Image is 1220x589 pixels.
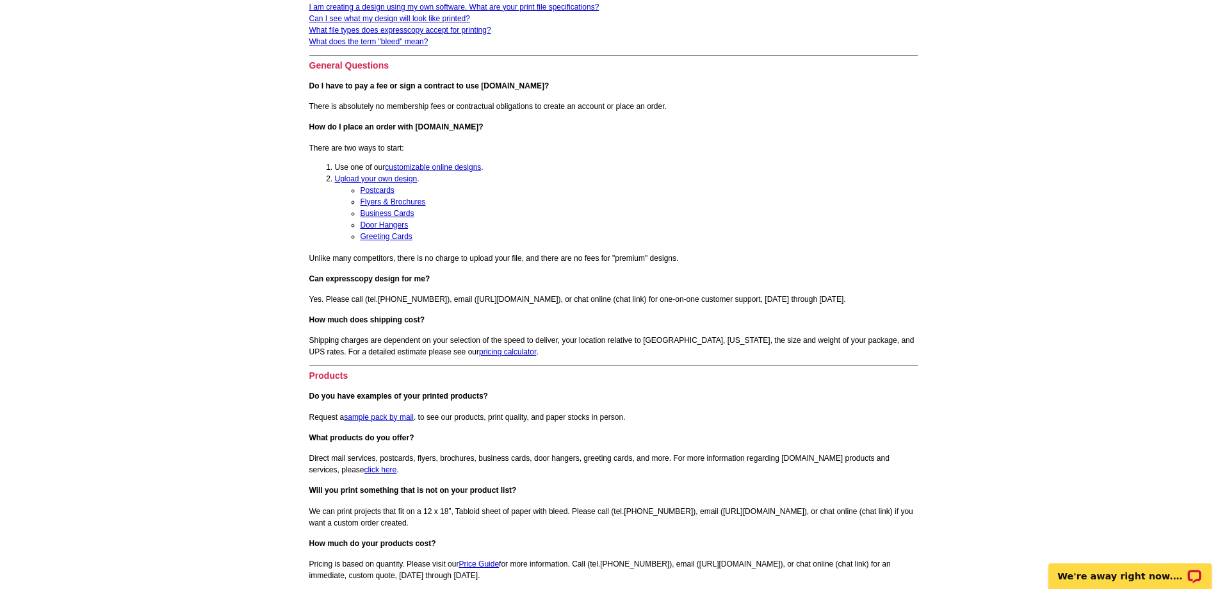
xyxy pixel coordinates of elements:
[364,465,397,474] a: click here
[361,186,394,195] a: Postcards
[309,486,918,495] h4: Will you print something that is not on your product list?
[309,274,918,283] h4: Can expresscopy design for me?
[335,173,918,185] li: .
[309,142,918,154] p: There are two ways to start:
[309,101,918,112] p: There is absolutely no membership fees or contractual obligations to create an account or place a...
[361,209,414,218] a: Business Cards
[309,315,918,324] h4: How much does shipping cost?
[309,37,428,46] a: What does the term "bleed" mean?
[335,162,918,173] li: Use one of our .
[309,370,918,381] h3: Products
[309,294,918,305] p: Yes. Please call (tel.[PHONE_NUMBER]), email ([URL][DOMAIN_NAME]), or chat online (chat link) for...
[309,392,918,401] h4: Do you have examples of your printed products?
[309,26,491,35] a: What file types does expresscopy accept for printing?
[335,174,418,183] a: Upload your own design
[459,560,499,568] a: Price Guide
[344,413,414,422] a: sample pack by mail
[309,433,918,442] h4: What products do you offer?
[309,539,918,548] h4: How much do your products cost?
[309,81,918,90] h4: Do I have to pay a fee or sign a contract to use [DOMAIN_NAME]?
[309,253,918,264] p: Unlike many competitors, there is no charge to upload your file, and there are no fees for "premi...
[385,163,481,172] a: customizable online designs
[309,14,470,23] a: Can I see what my design will look like printed?
[479,347,536,356] a: pricing calculator
[361,220,409,229] a: Door Hangers
[309,411,918,423] p: Request a . to see our products, print quality, and paper stocks in person.
[309,60,918,71] h3: General Questions
[309,3,599,12] a: I am creating a design using my own software. What are your print file specifications?
[309,122,918,131] h4: How do I place an order with [DOMAIN_NAME]?
[309,506,918,529] p: We can print projects that fit on a 12 x 18”, Tabloid sheet of paper with bleed. Please call (tel...
[309,452,918,476] p: Direct mail services, postcards, flyers, brochures, business cards, door hangers, greeting cards,...
[1040,549,1220,589] iframe: LiveChat chat widget
[361,232,412,241] a: Greeting Cards
[309,335,918,358] p: Shipping charges are dependent on your selection of the speed to deliver, your location relative ...
[361,197,426,206] a: Flyers & Brochures
[309,558,918,581] p: Pricing is based on quantity. Please visit our for more information. Call (tel.[PHONE_NUMBER]), e...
